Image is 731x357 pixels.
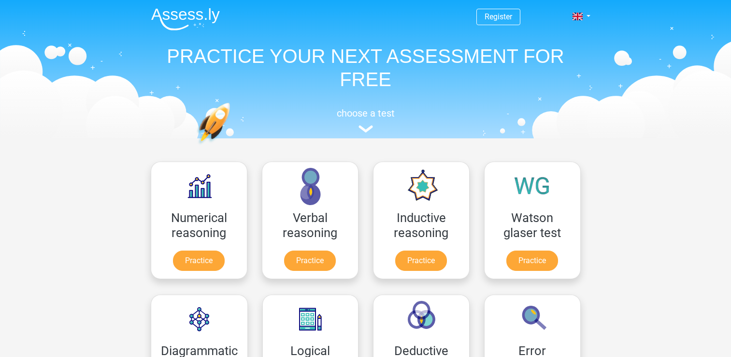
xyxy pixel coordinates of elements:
[143,45,588,91] h1: PRACTICE YOUR NEXT ASSESSMENT FOR FREE
[143,107,588,119] h5: choose a test
[485,12,512,21] a: Register
[395,251,447,271] a: Practice
[284,251,336,271] a: Practice
[173,251,225,271] a: Practice
[143,107,588,133] a: choose a test
[358,125,373,133] img: assessment
[506,251,558,271] a: Practice
[197,103,268,190] img: practice
[151,8,220,30] img: Assessly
